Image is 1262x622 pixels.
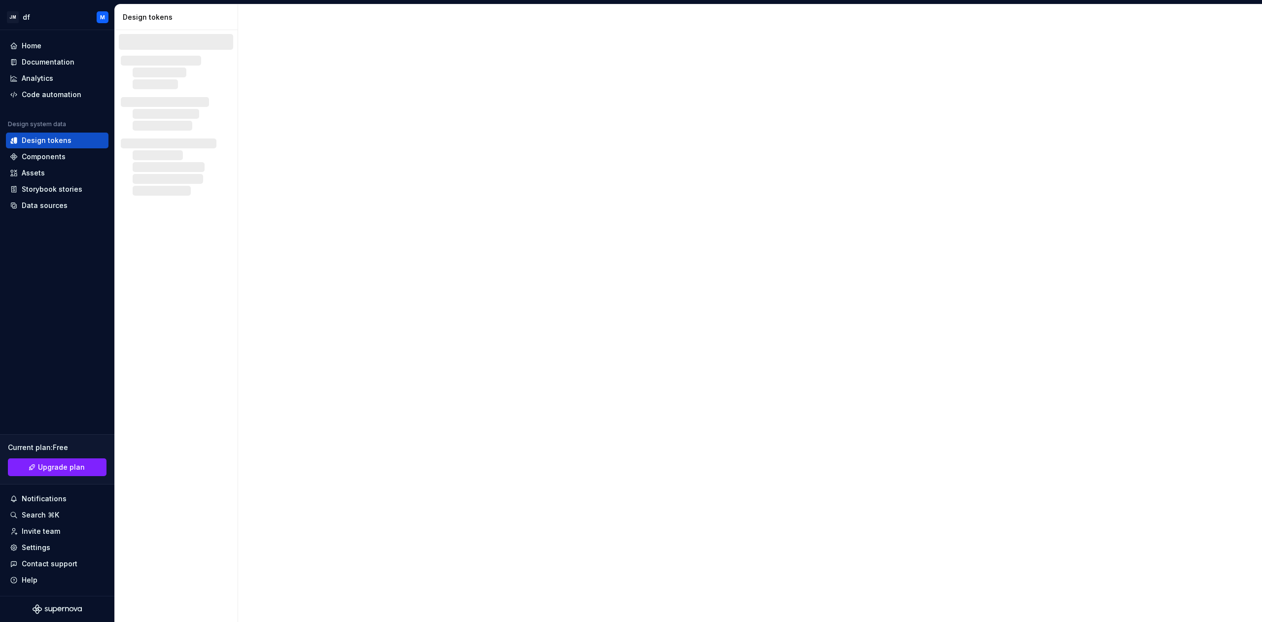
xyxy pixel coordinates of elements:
[6,523,108,539] a: Invite team
[22,559,77,569] div: Contact support
[22,494,67,504] div: Notifications
[6,181,108,197] a: Storybook stories
[6,198,108,213] a: Data sources
[6,507,108,523] button: Search ⌘K
[22,526,60,536] div: Invite team
[7,11,19,23] div: JM
[2,6,112,28] button: JMdfM
[6,540,108,555] a: Settings
[22,575,37,585] div: Help
[100,13,105,21] div: M
[22,510,59,520] div: Search ⌘K
[22,168,45,178] div: Assets
[22,136,71,145] div: Design tokens
[22,201,68,210] div: Data sources
[8,443,106,452] div: Current plan : Free
[123,12,234,22] div: Design tokens
[6,87,108,103] a: Code automation
[6,133,108,148] a: Design tokens
[22,90,81,100] div: Code automation
[22,57,74,67] div: Documentation
[22,184,82,194] div: Storybook stories
[22,152,66,162] div: Components
[6,556,108,572] button: Contact support
[6,165,108,181] a: Assets
[6,70,108,86] a: Analytics
[22,543,50,553] div: Settings
[8,458,106,476] a: Upgrade plan
[22,41,41,51] div: Home
[6,54,108,70] a: Documentation
[22,73,53,83] div: Analytics
[6,149,108,165] a: Components
[23,12,30,22] div: df
[38,462,85,472] span: Upgrade plan
[33,604,82,614] svg: Supernova Logo
[6,491,108,507] button: Notifications
[8,120,66,128] div: Design system data
[6,572,108,588] button: Help
[6,38,108,54] a: Home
